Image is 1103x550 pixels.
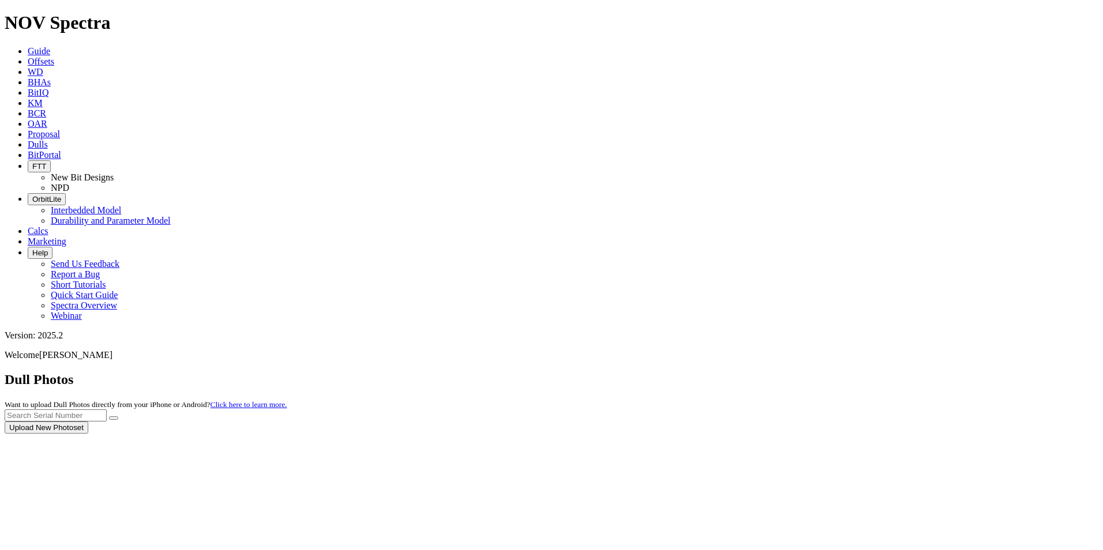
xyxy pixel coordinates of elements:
a: BitPortal [28,150,61,160]
span: FTT [32,162,46,171]
a: Short Tutorials [51,280,106,289]
input: Search Serial Number [5,409,107,421]
span: Help [32,248,48,257]
a: New Bit Designs [51,172,114,182]
a: Guide [28,46,50,56]
a: BitIQ [28,88,48,97]
a: Spectra Overview [51,300,117,310]
span: OrbitLite [32,195,61,204]
a: Durability and Parameter Model [51,216,171,225]
button: Help [28,247,52,259]
a: Report a Bug [51,269,100,279]
a: Click here to learn more. [211,400,287,409]
a: Offsets [28,56,54,66]
p: Welcome [5,350,1098,360]
a: Marketing [28,236,66,246]
a: Interbedded Model [51,205,121,215]
a: Webinar [51,311,82,321]
div: Version: 2025.2 [5,330,1098,341]
a: NPD [51,183,69,193]
span: [PERSON_NAME] [39,350,112,360]
a: Calcs [28,226,48,236]
a: BCR [28,108,46,118]
a: Quick Start Guide [51,290,118,300]
button: OrbitLite [28,193,66,205]
h1: NOV Spectra [5,12,1098,33]
a: Dulls [28,140,48,149]
a: KM [28,98,43,108]
h2: Dull Photos [5,372,1098,387]
a: Proposal [28,129,60,139]
a: OAR [28,119,47,129]
a: BHAs [28,77,51,87]
a: WD [28,67,43,77]
a: Send Us Feedback [51,259,119,269]
button: FTT [28,160,51,172]
small: Want to upload Dull Photos directly from your iPhone or Android? [5,400,287,409]
button: Upload New Photoset [5,421,88,434]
